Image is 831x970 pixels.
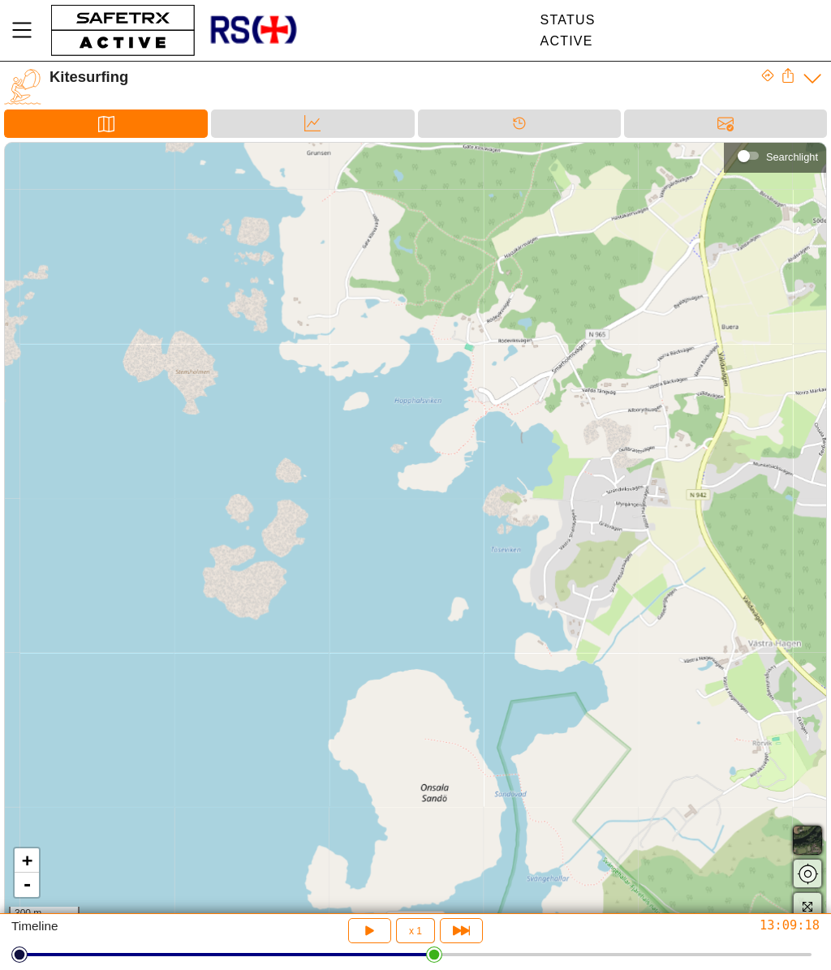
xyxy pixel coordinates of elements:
[540,13,596,28] div: Status
[50,68,760,86] div: Kitesurfing
[553,918,820,934] div: 13:09:18
[15,848,39,873] a: Zoom in
[540,34,596,49] div: Active
[4,68,41,105] img: KITE_SURFING.svg
[11,918,278,943] div: Timeline
[211,109,414,138] div: Data
[15,873,39,897] a: Zoom out
[732,144,818,168] div: Searchlight
[624,109,827,138] div: Messages
[4,109,208,138] div: Map
[418,109,621,138] div: Timeline
[766,151,818,163] div: Searchlight
[409,926,422,936] span: x 1
[9,907,80,921] div: 300 m
[396,918,435,943] button: x 1
[209,4,298,57] img: RescueLogo.png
